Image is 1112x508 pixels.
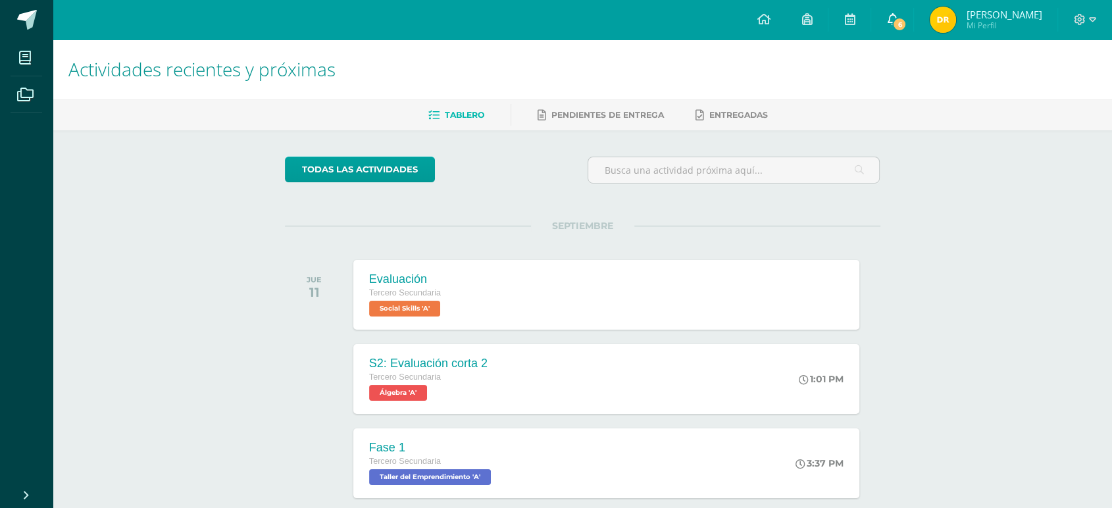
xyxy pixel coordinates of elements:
a: todas las Actividades [285,157,435,182]
span: Tercero Secundaria [369,288,441,297]
span: Entregadas [709,110,768,120]
span: Tablero [445,110,484,120]
span: Tercero Secundaria [369,457,441,466]
div: Fase 1 [369,441,494,455]
div: S2: Evaluación corta 2 [369,357,488,370]
a: Pendientes de entrega [538,105,664,126]
span: Mi Perfil [966,20,1042,31]
div: 3:37 PM [796,457,844,469]
span: Social Skills 'A' [369,301,440,317]
span: Tercero Secundaria [369,372,441,382]
span: Actividades recientes y próximas [68,57,336,82]
span: 6 [892,17,907,32]
div: 11 [307,284,322,300]
div: JUE [307,275,322,284]
span: Taller del Emprendimiento 'A' [369,469,491,485]
a: Entregadas [695,105,768,126]
span: Pendientes de entrega [551,110,664,120]
span: Álgebra 'A' [369,385,427,401]
img: ffc3e0d43af858570293a07d54ed4dbe.png [930,7,956,33]
div: Evaluación [369,272,443,286]
span: [PERSON_NAME] [966,8,1042,21]
div: 1:01 PM [799,373,844,385]
input: Busca una actividad próxima aquí... [588,157,880,183]
a: Tablero [428,105,484,126]
span: SEPTIEMBRE [531,220,634,232]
